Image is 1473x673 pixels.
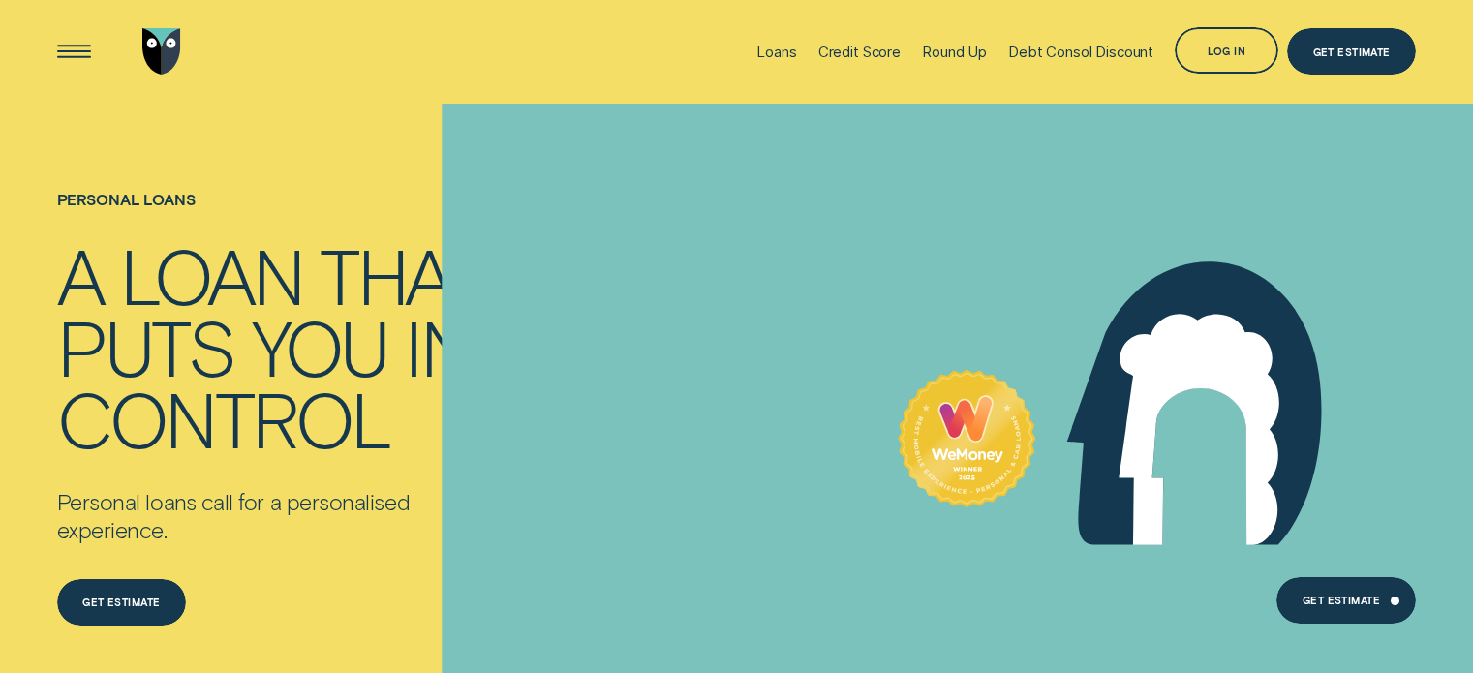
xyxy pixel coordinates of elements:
[57,488,505,544] p: Personal loans call for a personalised experience.
[405,310,470,382] div: in
[142,28,181,75] img: Wisr
[1175,27,1278,74] button: Log in
[57,238,103,310] div: A
[1276,577,1416,624] a: Get Estimate
[57,238,505,454] h4: A loan that puts you in control
[922,43,987,61] div: Round Up
[50,28,97,75] button: Open Menu
[756,43,796,61] div: Loans
[57,382,390,453] div: control
[818,43,901,61] div: Credit Score
[320,238,483,310] div: that
[120,238,302,310] div: loan
[57,191,505,238] h1: Personal loans
[57,579,186,626] a: Get estimate
[252,310,387,382] div: you
[1287,28,1416,75] a: Get Estimate
[57,310,234,382] div: puts
[1008,43,1153,61] div: Debt Consol Discount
